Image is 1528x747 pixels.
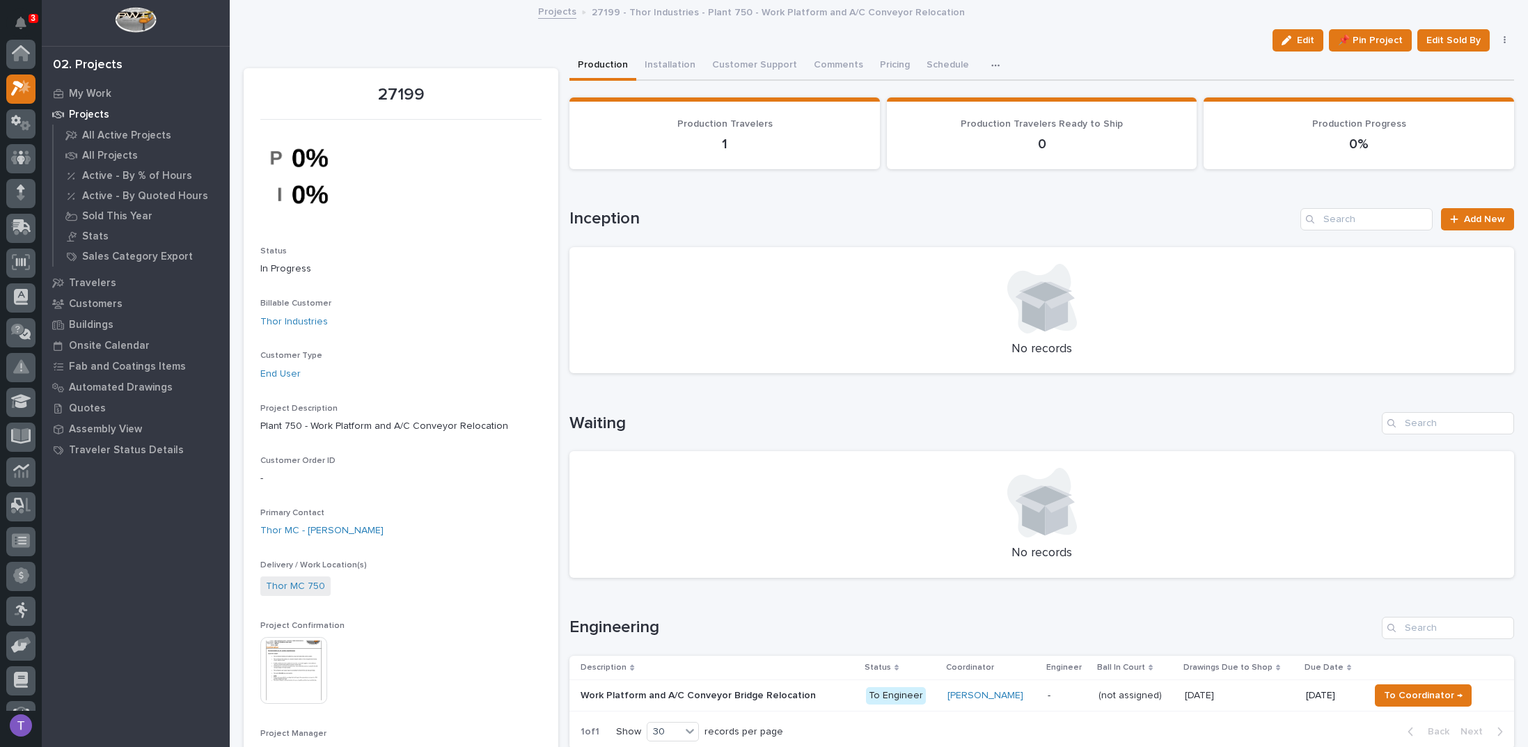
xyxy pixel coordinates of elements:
p: Customers [69,298,123,310]
p: No records [586,342,1497,357]
p: 27199 [260,85,542,105]
div: 02. Projects [53,58,123,73]
a: Thor MC - [PERSON_NAME] [260,524,384,538]
p: Work Platform and A/C Conveyor Bridge Relocation [581,687,819,702]
h1: Engineering [569,618,1376,638]
p: Onsite Calendar [69,340,150,352]
button: users-avatar [6,711,36,740]
input: Search [1300,208,1433,230]
img: Qk7Cdi1mQ1UOvEA2Wsy7FJJkR9phAoCI4purXtwNyOY [260,128,365,224]
span: Billable Customer [260,299,331,308]
input: Search [1382,412,1514,434]
p: - [260,471,542,486]
p: Sales Category Export [82,251,193,263]
p: In Progress [260,262,542,276]
p: Automated Drawings [69,382,173,394]
span: Next [1460,725,1491,738]
button: Installation [636,52,704,81]
p: Fab and Coatings Items [69,361,186,373]
a: Thor Industries [260,315,328,329]
p: All Active Projects [82,129,171,142]
div: 30 [647,725,681,739]
a: Active - By % of Hours [54,166,230,185]
span: Customer Order ID [260,457,336,465]
a: Sales Category Export [54,246,230,266]
p: All Projects [82,150,138,162]
a: Sold This Year [54,206,230,226]
p: [DATE] [1306,690,1358,702]
p: No records [586,546,1497,561]
span: Project Description [260,404,338,413]
img: Workspace Logo [115,7,156,33]
span: Back [1419,725,1449,738]
p: Due Date [1305,660,1344,675]
a: My Work [42,83,230,104]
p: Status [865,660,891,675]
p: 0 [904,136,1181,152]
button: Next [1455,725,1514,738]
p: Sold This Year [82,210,152,223]
span: Edit Sold By [1426,32,1481,49]
a: Thor MC 750 [266,579,325,594]
span: Primary Contact [260,509,324,517]
button: Customer Support [704,52,805,81]
h1: Waiting [569,414,1376,434]
a: Customers [42,293,230,314]
a: All Active Projects [54,125,230,145]
p: 0% [1220,136,1497,152]
button: 📌 Pin Project [1329,29,1412,52]
p: Projects [69,109,109,121]
a: Onsite Calendar [42,335,230,356]
p: (not assigned) [1098,687,1165,702]
span: Add New [1464,214,1505,224]
a: Automated Drawings [42,377,230,398]
a: Projects [538,3,576,19]
a: Projects [42,104,230,125]
span: 📌 Pin Project [1338,32,1403,49]
button: Back [1396,725,1455,738]
a: [PERSON_NAME] [947,690,1023,702]
p: 27199 - Thor Industries - Plant 750 - Work Platform and A/C Conveyor Relocation [592,3,965,19]
a: Travelers [42,272,230,293]
p: Plant 750 - Work Platform and A/C Conveyor Relocation [260,419,542,434]
div: Notifications3 [17,17,36,39]
div: To Engineer [866,687,926,705]
span: Production Travelers Ready to Ship [961,119,1123,129]
p: Buildings [69,319,113,331]
p: Quotes [69,402,106,415]
span: Status [260,247,287,255]
button: Notifications [6,8,36,38]
span: Production Travelers [677,119,773,129]
a: End User [260,367,301,382]
a: Assembly View [42,418,230,439]
input: Search [1382,617,1514,639]
p: Coordinator [946,660,994,675]
p: - [1048,690,1087,702]
span: To Coordinator → [1384,687,1463,704]
p: [DATE] [1185,687,1217,702]
p: Travelers [69,277,116,290]
a: Active - By Quoted Hours [54,186,230,205]
a: Buildings [42,314,230,335]
p: Stats [82,230,109,243]
span: Delivery / Work Location(s) [260,561,367,569]
p: Active - By % of Hours [82,170,192,182]
a: Stats [54,226,230,246]
button: Comments [805,52,872,81]
p: Traveler Status Details [69,444,184,457]
p: Ball In Court [1097,660,1145,675]
p: Show [616,726,641,738]
h1: Inception [569,209,1295,229]
span: Project Manager [260,730,326,738]
p: 3 [31,13,36,23]
p: Active - By Quoted Hours [82,190,208,203]
button: Schedule [918,52,977,81]
p: Engineer [1046,660,1082,675]
a: Fab and Coatings Items [42,356,230,377]
button: To Coordinator → [1375,684,1472,707]
p: Description [581,660,627,675]
button: Pricing [872,52,918,81]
